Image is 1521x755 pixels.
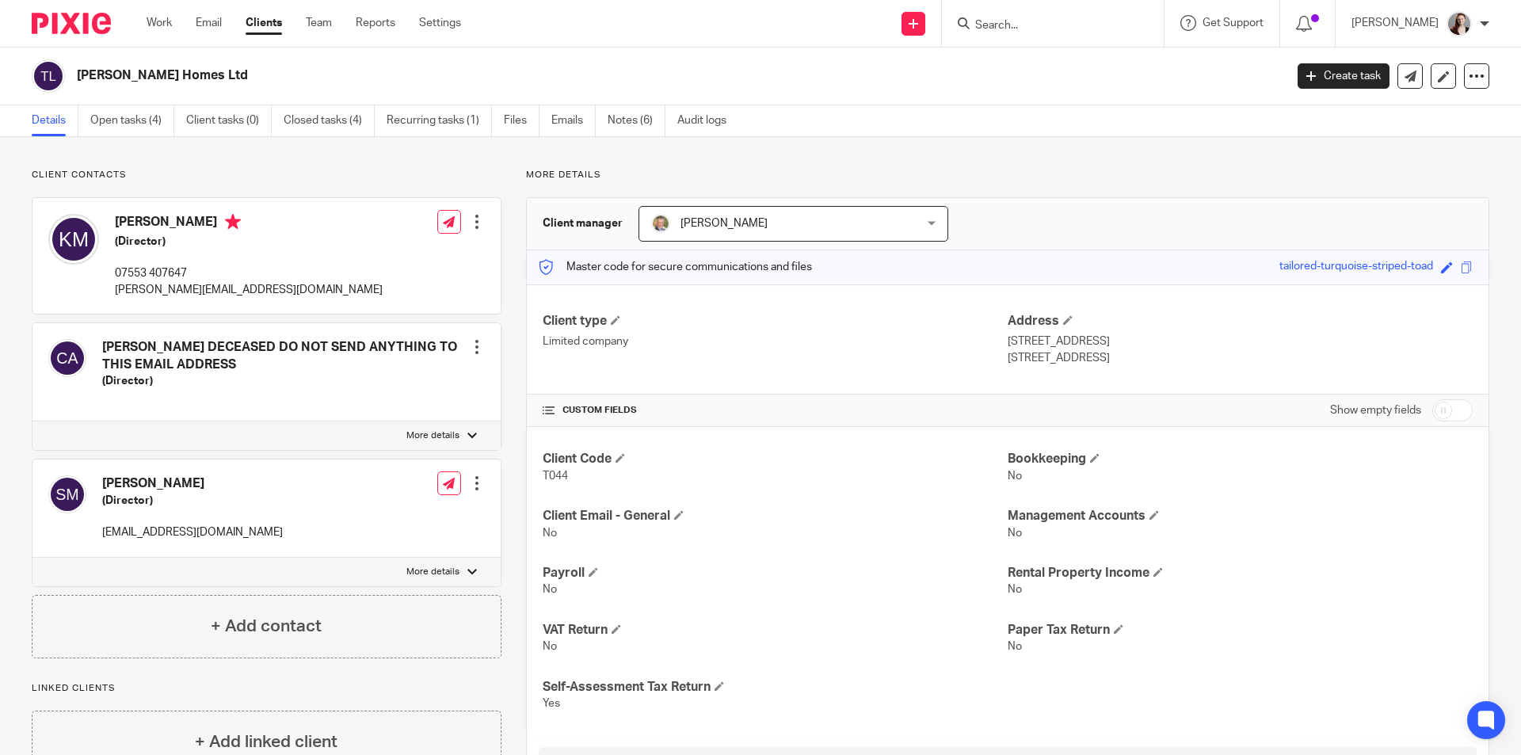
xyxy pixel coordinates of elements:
h4: Client type [543,313,1008,330]
p: [PERSON_NAME][EMAIL_ADDRESS][DOMAIN_NAME] [115,282,383,298]
span: No [1008,471,1022,482]
a: Closed tasks (4) [284,105,375,136]
span: No [1008,641,1022,652]
h4: Bookkeeping [1008,451,1473,467]
a: Team [306,15,332,31]
a: Emails [551,105,596,136]
p: Master code for secure communications and files [539,259,812,275]
span: No [543,584,557,595]
h5: (Director) [115,234,383,250]
h4: Payroll [543,565,1008,582]
span: Yes [543,698,560,709]
img: svg%3E [48,475,86,513]
span: Get Support [1203,17,1264,29]
a: Work [147,15,172,31]
h4: Self-Assessment Tax Return [543,679,1008,696]
span: No [543,528,557,539]
span: [PERSON_NAME] [680,218,768,229]
p: [PERSON_NAME] [1351,15,1439,31]
span: No [543,641,557,652]
h3: Client manager [543,215,623,231]
p: Linked clients [32,682,501,695]
img: svg%3E [48,214,99,265]
span: No [1008,528,1022,539]
img: High%20Res%20Andrew%20Price%20Accountants%20_Poppy%20Jakes%20Photography-3%20-%20Copy.jpg [1447,11,1472,36]
h4: [PERSON_NAME] [102,475,283,492]
h4: CUSTOM FIELDS [543,404,1008,417]
p: [EMAIL_ADDRESS][DOMAIN_NAME] [102,524,283,540]
img: svg%3E [32,59,65,93]
a: Files [504,105,539,136]
p: Client contacts [32,169,501,181]
span: T044 [543,471,568,482]
p: 07553 407647 [115,265,383,281]
a: Create task [1298,63,1389,89]
a: Client tasks (0) [186,105,272,136]
h4: VAT Return [543,622,1008,639]
h4: Rental Property Income [1008,565,1473,582]
p: [STREET_ADDRESS] [1008,334,1473,349]
a: Details [32,105,78,136]
img: svg%3E [48,339,86,377]
p: More details [526,169,1489,181]
a: Open tasks (4) [90,105,174,136]
h2: [PERSON_NAME] Homes Ltd [77,67,1035,84]
a: Clients [246,15,282,31]
p: [STREET_ADDRESS] [1008,350,1473,366]
a: Email [196,15,222,31]
h4: Client Email - General [543,508,1008,524]
a: Reports [356,15,395,31]
h4: Paper Tax Return [1008,622,1473,639]
p: More details [406,566,459,578]
h4: Management Accounts [1008,508,1473,524]
label: Show empty fields [1330,402,1421,418]
i: Primary [225,214,241,230]
input: Search [974,19,1116,33]
h4: + Add linked client [195,730,337,754]
span: No [1008,584,1022,595]
img: Pixie [32,13,111,34]
h4: + Add contact [211,614,322,639]
h5: (Director) [102,373,469,389]
h4: [PERSON_NAME] DECEASED DO NOT SEND ANYTHING TO THIS EMAIL ADDRESS [102,339,469,373]
h4: Client Code [543,451,1008,467]
a: Settings [419,15,461,31]
a: Recurring tasks (1) [387,105,492,136]
h4: Address [1008,313,1473,330]
a: Notes (6) [608,105,665,136]
p: More details [406,429,459,442]
h5: (Director) [102,493,283,509]
a: Audit logs [677,105,738,136]
h4: [PERSON_NAME] [115,214,383,234]
img: High%20Res%20Andrew%20Price%20Accountants_Poppy%20Jakes%20photography-1109.jpg [651,214,670,233]
p: Limited company [543,334,1008,349]
div: tailored-turquoise-striped-toad [1279,258,1433,276]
